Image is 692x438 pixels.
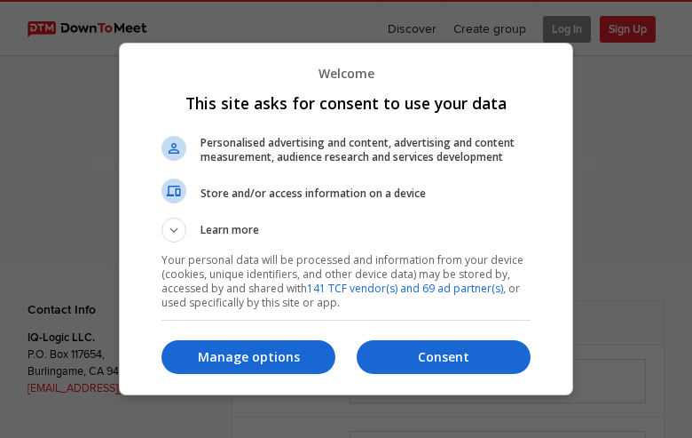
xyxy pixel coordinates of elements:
[119,43,573,394] div: This site asks for consent to use your data
[357,340,531,374] button: Consent
[201,187,531,201] span: Store and/or access information on a device
[161,253,531,310] p: Your personal data will be processed and information from your device (cookies, unique identifier...
[161,65,531,82] p: Welcome
[161,218,531,243] button: Learn more
[201,222,259,243] span: Learn more
[357,348,531,366] p: Consent
[307,281,503,296] a: 141 TCF vendor(s) and 69 ad partner(s)
[201,136,531,164] span: Personalised advertising and content, advertising and content measurement, audience research and ...
[161,92,531,114] h1: This site asks for consent to use your data
[161,348,335,366] p: Manage options
[161,340,335,374] button: Manage options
